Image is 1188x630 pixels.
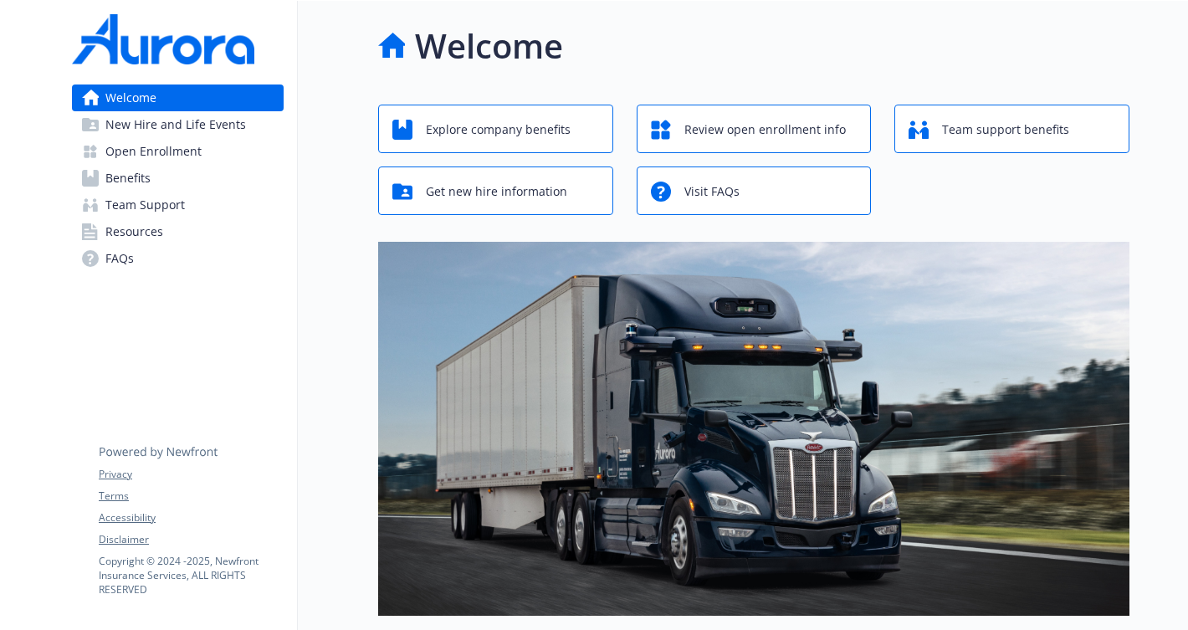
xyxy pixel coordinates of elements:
span: FAQs [105,245,134,272]
a: Resources [72,218,284,245]
button: Explore company benefits [378,105,613,153]
span: Welcome [105,85,156,111]
a: Team Support [72,192,284,218]
button: Team support benefits [894,105,1129,153]
a: FAQs [72,245,284,272]
span: Open Enrollment [105,138,202,165]
span: Visit FAQs [684,176,740,207]
a: Privacy [99,467,283,482]
button: Visit FAQs [637,166,872,215]
h1: Welcome [415,21,563,71]
span: Review open enrollment info [684,114,846,146]
span: Get new hire information [426,176,567,207]
img: overview page banner [378,242,1129,616]
p: Copyright © 2024 - 2025 , Newfront Insurance Services, ALL RIGHTS RESERVED [99,554,283,597]
span: New Hire and Life Events [105,111,246,138]
a: Welcome [72,85,284,111]
a: New Hire and Life Events [72,111,284,138]
a: Terms [99,489,283,504]
a: Benefits [72,165,284,192]
a: Accessibility [99,510,283,525]
span: Resources [105,218,163,245]
a: Open Enrollment [72,138,284,165]
span: Explore company benefits [426,114,571,146]
span: Team support benefits [942,114,1069,146]
button: Review open enrollment info [637,105,872,153]
a: Disclaimer [99,532,283,547]
span: Benefits [105,165,151,192]
span: Team Support [105,192,185,218]
button: Get new hire information [378,166,613,215]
